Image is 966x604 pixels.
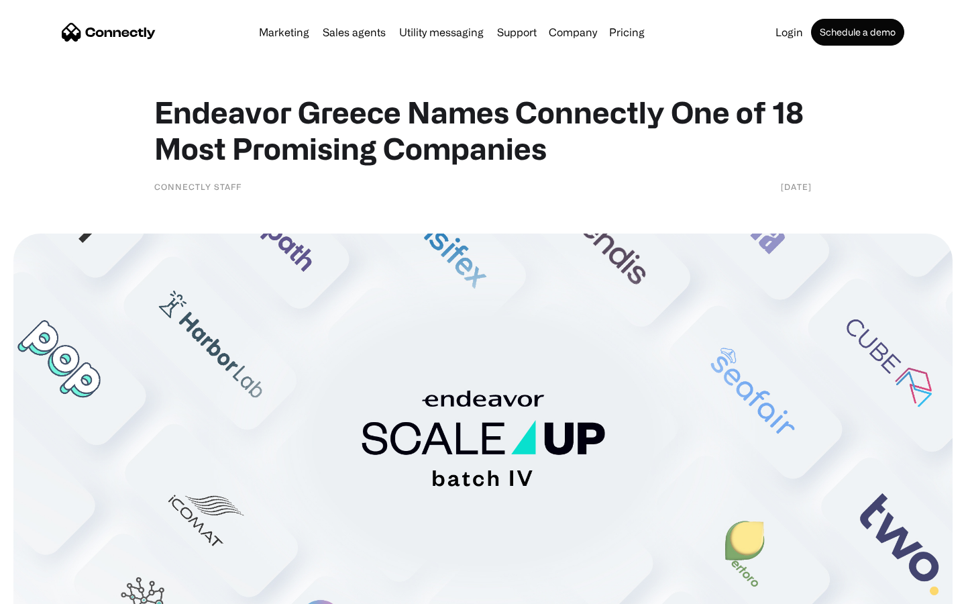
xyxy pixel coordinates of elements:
[317,27,391,38] a: Sales agents
[549,23,597,42] div: Company
[154,94,812,166] h1: Endeavor Greece Names Connectly One of 18 Most Promising Companies
[770,27,808,38] a: Login
[13,581,80,599] aside: Language selected: English
[254,27,315,38] a: Marketing
[811,19,904,46] a: Schedule a demo
[154,180,241,193] div: Connectly Staff
[492,27,542,38] a: Support
[781,180,812,193] div: [DATE]
[394,27,489,38] a: Utility messaging
[604,27,650,38] a: Pricing
[27,581,80,599] ul: Language list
